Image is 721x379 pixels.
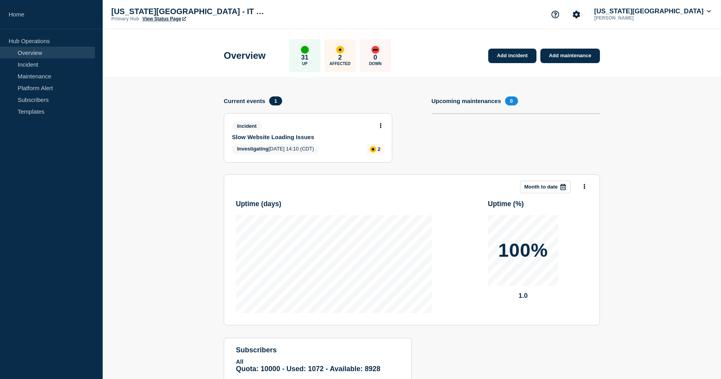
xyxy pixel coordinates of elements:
p: All [236,358,400,365]
span: [DATE] 14:10 (CDT) [232,144,319,154]
button: Support [547,6,563,23]
p: [PERSON_NAME] [592,15,674,21]
p: Month to date [524,184,558,190]
button: Month to date [520,181,571,193]
div: affected [336,46,344,54]
button: [US_STATE][GEOGRAPHIC_DATA] [592,7,712,15]
p: 1.0 [488,292,558,300]
div: down [371,46,379,54]
a: View Status Page [142,16,186,22]
p: 31 [301,54,308,62]
span: Quota: 10000 - Used: 1072 - Available: 8928 [236,365,380,373]
p: [US_STATE][GEOGRAPHIC_DATA] - IT Status Page [111,7,268,16]
p: Down [369,62,382,66]
h4: subscribers [236,346,400,354]
h3: Uptime ( % ) [488,200,588,208]
span: 0 [505,96,518,105]
p: 2 [338,54,342,62]
p: Affected [330,62,350,66]
h1: Overview [224,50,266,61]
a: Add maintenance [540,49,600,63]
span: Incident [232,121,262,131]
span: Investigating [237,146,268,152]
a: Add incident [488,49,536,63]
span: 1 [269,96,282,105]
p: Primary Hub [111,16,139,22]
p: Up [302,62,308,66]
button: Account settings [568,6,585,23]
h3: Uptime ( days ) [236,200,432,208]
div: up [301,46,309,54]
h4: Upcoming maintenances [431,98,501,104]
p: 2 [378,146,380,152]
h4: Current events [224,98,265,104]
div: affected [370,146,376,152]
p: 0 [373,54,377,62]
p: 100% [498,241,548,260]
a: Slow Website Loading Issues [232,134,373,140]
